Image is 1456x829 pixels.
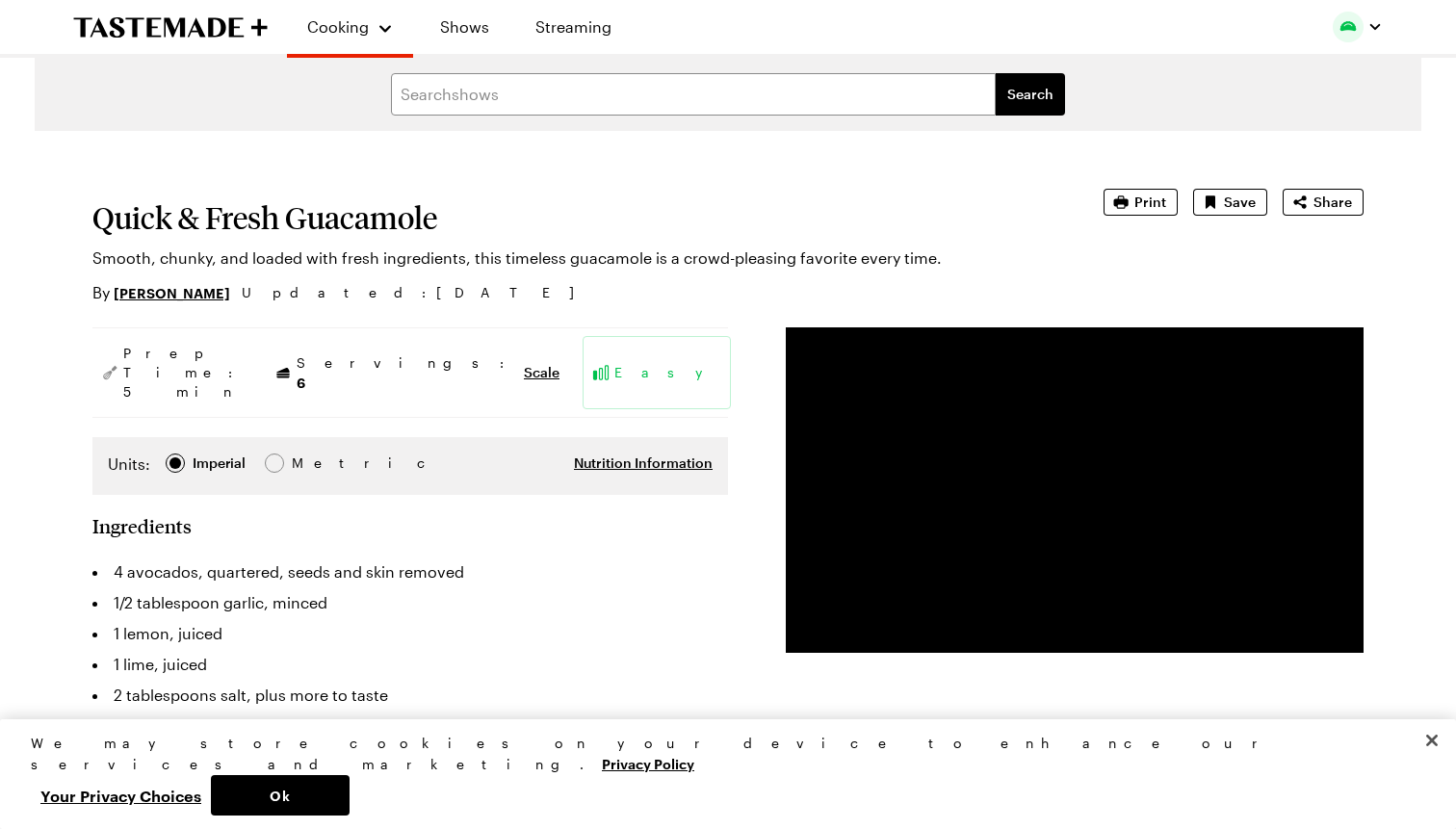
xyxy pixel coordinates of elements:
li: 4 avocados, quartered, seeds and skin removed [92,557,728,587]
h1: Quick & Fresh Guacamole [92,200,1050,235]
button: Profile picture [1333,12,1383,42]
li: 1 lemon, juiced [92,618,728,649]
button: Share [1283,189,1364,216]
button: Cooking [306,8,394,46]
div: Metric [292,453,332,474]
span: Servings: [297,353,514,393]
span: Prep Time: 5 min [123,344,243,402]
span: Easy [614,363,722,382]
p: Smooth, chunky, and loaded with fresh ingredients, this timeless guacamole is a crowd-pleasing fa... [92,246,1050,270]
button: Scale [524,363,559,382]
button: Save recipe [1193,189,1267,216]
span: Search [1007,85,1053,104]
button: filters [996,73,1065,116]
label: Units: [108,453,150,476]
div: Imperial [193,453,246,474]
li: 1/2 tablespoon garlic, minced [92,587,728,618]
span: Updated : [DATE] [242,282,593,303]
span: Share [1313,193,1352,212]
img: Profile picture [1333,12,1364,42]
a: To Tastemade Home Page [73,16,268,39]
span: 6 [297,373,305,391]
span: Print [1134,193,1166,212]
div: Privacy [31,733,1409,816]
button: Nutrition Information [574,453,713,473]
button: Ok [211,775,350,816]
h2: Ingredients [92,514,192,537]
button: Close [1411,719,1453,762]
p: By [92,281,230,304]
div: We may store cookies on your device to enhance our services and marketing. [31,733,1409,775]
button: Your Privacy Choices [31,775,211,816]
li: 2 Roma tomatoes, diced small [92,711,728,741]
span: Metric [292,453,334,474]
div: Imperial Metric [108,453,332,479]
a: More information about your privacy, opens in a new tab [602,754,694,772]
li: 1 lime, juiced [92,649,728,680]
button: Print [1104,189,1178,216]
a: [PERSON_NAME] [114,282,230,303]
span: Cooking [307,17,369,36]
span: Imperial [193,453,247,474]
video-js: Video Player [786,327,1364,653]
span: Save [1224,193,1256,212]
li: 2 tablespoons salt, plus more to taste [92,680,728,711]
